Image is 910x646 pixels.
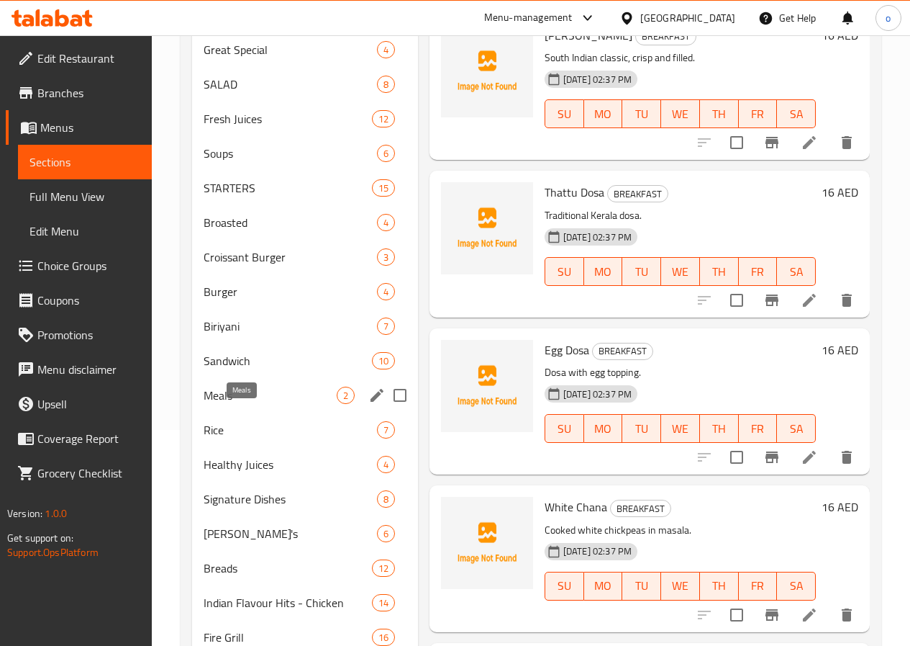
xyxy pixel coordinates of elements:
[441,497,533,589] img: White Chana
[608,186,668,202] span: BREAKFAST
[558,230,637,244] span: [DATE] 02:37 PM
[551,104,578,125] span: SU
[372,110,395,127] div: items
[6,456,152,490] a: Grocery Checklist
[593,343,652,359] span: BREAKFAST
[378,458,394,472] span: 4
[378,78,394,91] span: 8
[204,387,337,404] span: Meals
[545,496,607,518] span: White Chana
[592,343,653,360] div: BREAKFAST
[640,10,735,26] div: [GEOGRAPHIC_DATA]
[661,572,700,601] button: WE
[337,389,354,403] span: 2
[204,41,377,58] div: Great Special
[667,104,694,125] span: WE
[545,207,816,225] p: Traditional Kerala dosa.
[829,598,864,632] button: delete
[192,344,418,378] div: Sandwich10
[378,216,394,230] span: 4
[622,257,661,286] button: TU
[590,575,617,596] span: MO
[192,274,418,309] div: Burger4
[722,442,752,472] span: Select to update
[29,223,140,240] span: Edit Menu
[192,551,418,586] div: Breads12
[204,283,377,300] span: Burger
[607,185,668,202] div: BREAKFAST
[378,251,394,264] span: 3
[755,598,789,632] button: Branch-specific-item
[777,414,816,443] button: SA
[484,9,573,27] div: Menu-management
[628,575,655,596] span: TU
[545,572,584,601] button: SU
[745,104,772,125] span: FR
[822,182,858,202] h6: 16 AED
[667,575,694,596] span: WE
[204,629,372,646] span: Fire Grill
[706,261,733,282] span: TH
[584,257,623,286] button: MO
[545,339,589,361] span: Egg Dosa
[204,179,372,197] div: STARTERS
[377,490,395,508] div: items
[706,575,733,596] span: TH
[801,134,818,151] a: Edit menu item
[7,504,42,523] span: Version:
[192,32,418,67] div: Great Special4
[192,102,418,136] div: Fresh Juices12
[37,257,140,274] span: Choice Groups
[377,41,395,58] div: items
[204,145,377,162] div: Soups
[204,490,377,508] span: Signature Dishes
[545,521,816,539] p: Cooked white chickpeas in masala.
[6,352,152,387] a: Menu disclaimer
[204,456,377,473] div: Healthy Juices
[377,145,395,162] div: items
[584,572,623,601] button: MO
[635,28,696,45] div: BREAKFAST
[373,596,394,610] span: 14
[886,10,891,26] span: o
[829,125,864,160] button: delete
[745,261,772,282] span: FR
[204,214,377,231] div: Broasted
[378,527,394,541] span: 6
[706,104,733,125] span: TH
[783,418,810,439] span: SA
[822,25,858,45] h6: 16 AED
[37,326,140,344] span: Promotions
[822,340,858,360] h6: 16 AED
[622,414,661,443] button: TU
[829,440,864,475] button: delete
[745,418,772,439] span: FR
[37,430,140,447] span: Coverage Report
[192,413,418,447] div: Rice7
[661,414,700,443] button: WE
[661,99,700,128] button: WE
[37,50,140,67] span: Edit Restaurant
[192,171,418,205] div: STARTERS15
[545,49,816,67] p: South Indian classic, crisp and filled.
[337,387,355,404] div: items
[192,67,418,102] div: SALAD8
[722,285,752,315] span: Select to update
[551,418,578,439] span: SU
[29,188,140,205] span: Full Menu View
[204,318,377,335] span: Biriyani
[783,575,810,596] span: SA
[739,572,778,601] button: FR
[378,147,394,161] span: 6
[739,257,778,286] button: FR
[204,560,372,577] span: Breads
[373,354,394,368] span: 10
[622,572,661,601] button: TU
[192,482,418,516] div: Signature Dishes8
[801,292,818,309] a: Edit menu item
[6,387,152,421] a: Upsell
[372,560,395,577] div: items
[661,257,700,286] button: WE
